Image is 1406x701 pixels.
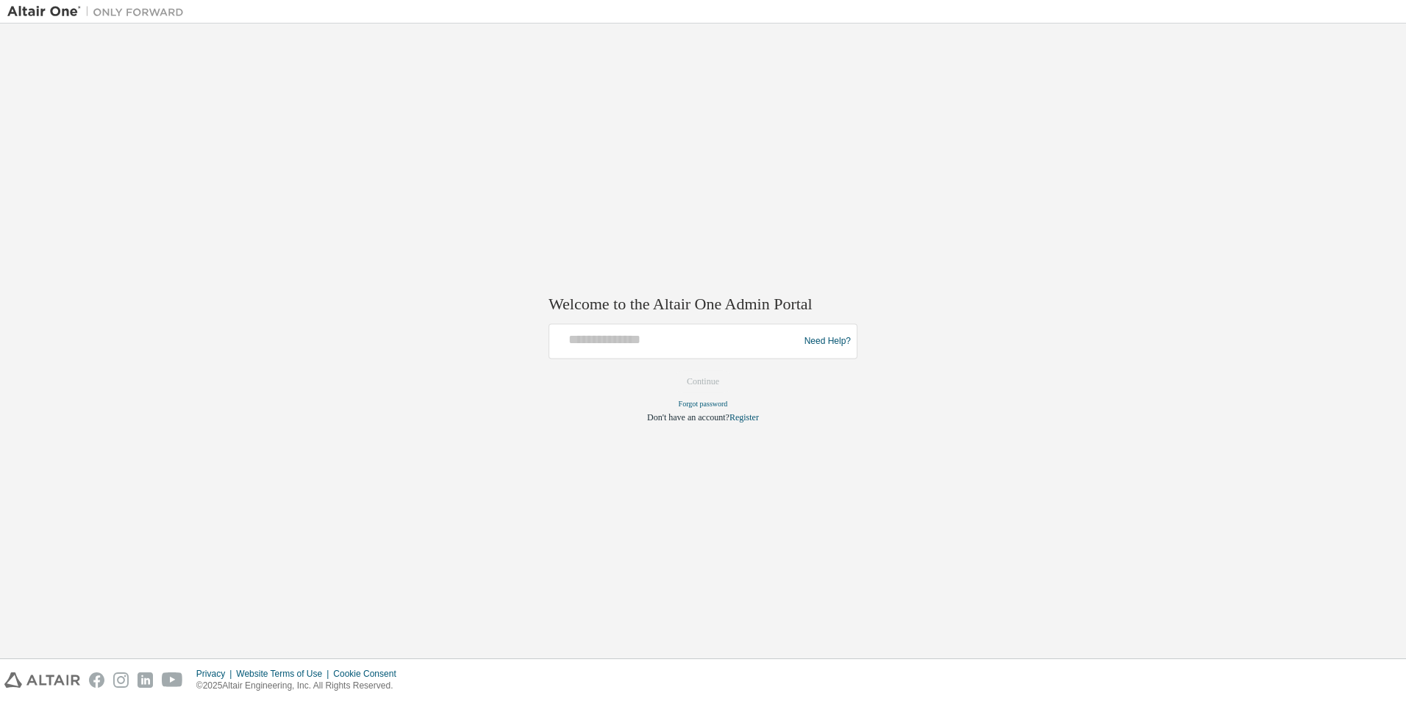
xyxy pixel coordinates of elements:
img: facebook.svg [89,672,104,688]
a: Forgot password [679,400,728,409]
div: Cookie Consent [333,668,404,680]
div: Website Terms of Use [236,668,333,680]
a: Need Help? [804,341,851,342]
p: © 2025 Altair Engineering, Inc. All Rights Reserved. [196,680,405,692]
span: Don't have an account? [647,413,729,423]
img: instagram.svg [113,672,129,688]
img: youtube.svg [162,672,183,688]
img: altair_logo.svg [4,672,80,688]
div: Privacy [196,668,236,680]
h2: Welcome to the Altair One Admin Portal [549,294,857,314]
img: linkedin.svg [138,672,153,688]
a: Register [729,413,759,423]
img: Altair One [7,4,191,19]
